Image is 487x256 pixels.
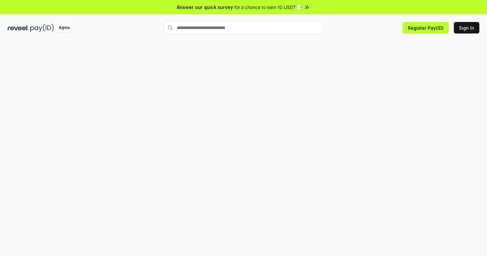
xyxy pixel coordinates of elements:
[403,22,449,33] button: Register Pay(ID)
[55,24,73,32] div: Alpha
[234,4,303,11] span: for a chance to earn 10 USDT 📝
[177,4,233,11] span: Answer our quick survey
[8,24,29,32] img: reveel_dark
[454,22,479,33] button: Sign In
[30,24,54,32] img: pay_id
